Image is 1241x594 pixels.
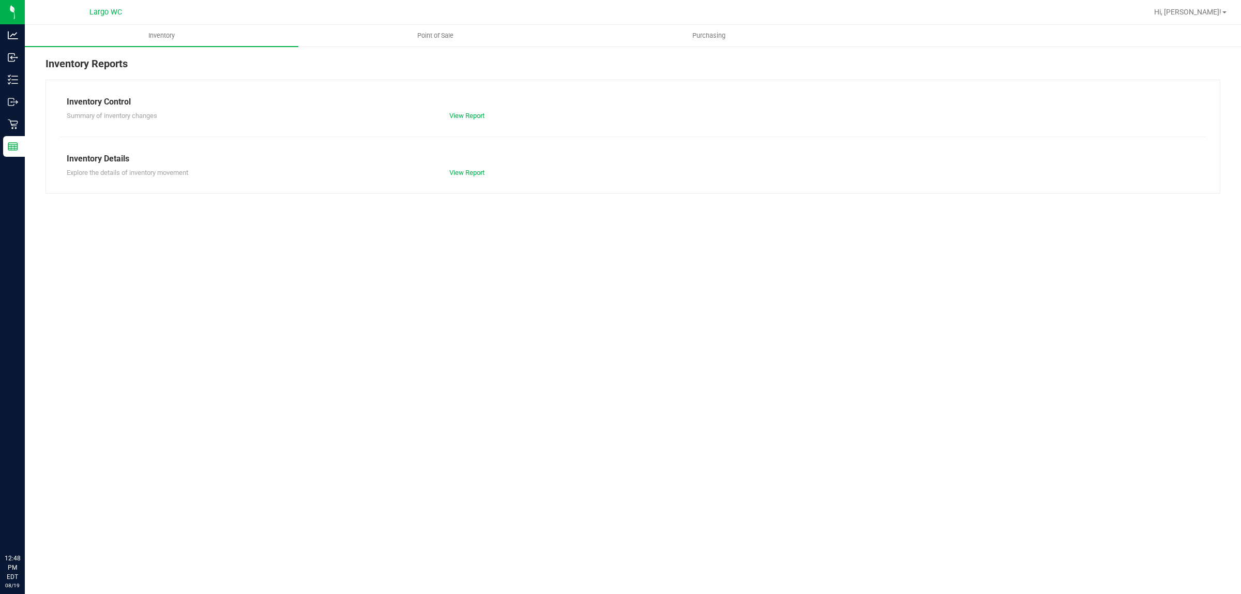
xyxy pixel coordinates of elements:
[46,56,1220,80] div: Inventory Reports
[67,169,188,176] span: Explore the details of inventory movement
[678,31,739,40] span: Purchasing
[89,8,122,17] span: Largo WC
[67,96,1199,108] div: Inventory Control
[134,31,189,40] span: Inventory
[25,25,298,47] a: Inventory
[8,52,18,63] inline-svg: Inbound
[31,510,43,522] iframe: Resource center unread badge
[5,582,20,589] p: 08/19
[8,141,18,152] inline-svg: Reports
[5,554,20,582] p: 12:48 PM EDT
[449,169,485,176] a: View Report
[298,25,572,47] a: Point of Sale
[403,31,467,40] span: Point of Sale
[8,30,18,40] inline-svg: Analytics
[67,112,157,120] span: Summary of inventory changes
[67,153,1199,165] div: Inventory Details
[572,25,845,47] a: Purchasing
[8,75,18,85] inline-svg: Inventory
[449,112,485,120] a: View Report
[8,97,18,107] inline-svg: Outbound
[8,119,18,129] inline-svg: Retail
[1154,8,1221,16] span: Hi, [PERSON_NAME]!
[10,511,41,542] iframe: Resource center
